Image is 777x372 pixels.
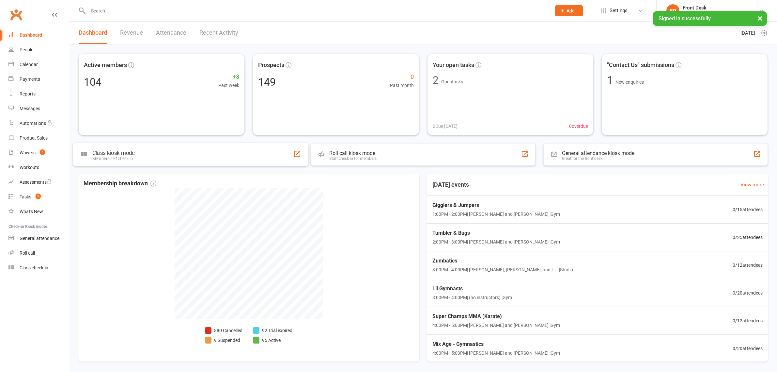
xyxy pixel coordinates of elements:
[733,206,763,213] span: 0 / 15 attendees
[733,317,763,324] span: 0 / 12 attendees
[8,72,69,87] a: Payments
[8,175,69,190] a: Assessments
[432,322,560,329] span: 4:00PM - 5:00PM | [PERSON_NAME] and [PERSON_NAME] | Gym
[8,101,69,116] a: Messages
[733,234,763,241] span: 0 / 25 attendees
[8,190,69,204] a: Tasks 1
[329,150,377,156] div: Roll call kiosk mode
[427,179,474,191] h3: [DATE] events
[390,72,414,82] span: 0
[79,22,107,44] a: Dashboard
[92,156,135,161] div: Members self check-in
[92,150,135,156] div: Class kiosk mode
[567,8,575,13] span: Add
[8,160,69,175] a: Workouts
[20,179,52,185] div: Assessments
[432,229,560,237] span: Tumbler & Bugs
[84,77,101,87] div: 104
[205,337,242,344] li: 9 Suspended
[8,204,69,219] a: What's New
[20,91,36,96] div: Reports
[8,57,69,72] a: Calendar
[683,5,759,11] div: Front Desk
[432,340,560,348] span: Mix Age - Gymnastics
[607,60,674,70] span: "Contact Us" submissions
[432,294,512,301] span: 3:00PM - 4:00PM | (no instructors) | Gym
[218,72,239,82] span: +3
[432,201,560,210] span: Gigglers & Jumpers
[156,22,186,44] a: Attendance
[610,3,628,18] span: Settings
[20,76,40,82] div: Payments
[555,5,583,16] button: Add
[607,74,615,86] span: 1
[615,79,644,85] span: New enquiries
[199,22,238,44] a: Recent Activity
[754,11,766,25] button: ×
[20,150,36,155] div: Waivers
[432,312,560,321] span: Super Champs MMA (Karate)
[253,327,292,334] li: 92 Trial expired
[218,82,239,89] span: Past week
[20,209,43,214] div: What's New
[432,284,512,293] span: Lil Gymnasts
[8,28,69,42] a: Dashboard
[20,62,38,67] div: Calendar
[733,262,763,269] span: 0 / 12 attendees
[432,349,560,357] span: 4:00PM - 5:00PM | [PERSON_NAME] and [PERSON_NAME] | Gym
[8,87,69,101] a: Reports
[120,22,143,44] a: Revenue
[740,29,755,37] span: [DATE]
[569,123,588,130] span: 0 overdue
[562,150,634,156] div: General attendance kiosk mode
[20,194,31,199] div: Tasks
[433,75,439,85] div: 2
[20,265,48,270] div: Class check-in
[258,60,284,70] span: Prospects
[8,145,69,160] a: Waivers 5
[20,250,35,256] div: Roll call
[733,345,763,352] span: 0 / 20 attendees
[8,42,69,57] a: People
[666,4,679,17] div: FD
[84,179,156,188] span: Membership breakdown
[20,121,46,126] div: Automations
[329,156,377,161] div: Staff check-in for members
[20,106,40,111] div: Messages
[253,337,292,344] li: 95 Active
[20,32,42,38] div: Dashboard
[433,123,458,130] span: 0 Due [DATE]
[740,181,764,189] a: View more
[8,7,24,23] a: Clubworx
[40,149,45,155] span: 5
[8,231,69,246] a: General attendance kiosk mode
[432,238,560,245] span: 2:00PM - 3:00PM | [PERSON_NAME] and [PERSON_NAME] | Gym
[205,327,242,334] li: 380 Cancelled
[8,116,69,131] a: Automations
[433,60,474,70] span: Your open tasks
[562,156,634,161] div: Great for the front desk
[36,194,41,199] span: 1
[390,82,414,89] span: Past month
[20,236,59,241] div: General attendance
[258,77,276,87] div: 149
[432,257,573,265] span: Zumbatics
[84,60,127,70] span: Active members
[441,79,463,84] span: Open tasks
[20,47,33,52] div: People
[8,131,69,145] a: Product Sales
[733,289,763,296] span: 0 / 20 attendees
[8,261,69,275] a: Class kiosk mode
[20,135,48,141] div: Product Sales
[432,266,573,273] span: 3:00PM - 4:00PM | [PERSON_NAME], [PERSON_NAME], and L... | Studio
[8,246,69,261] a: Roll call
[432,211,560,218] span: 1:00PM - 2:00PM | [PERSON_NAME] and [PERSON_NAME] | Gym
[86,6,547,15] input: Search...
[20,165,39,170] div: Workouts
[683,11,759,17] div: Kids Unlimited - [GEOGRAPHIC_DATA]
[659,15,712,22] span: Signed in successfully.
